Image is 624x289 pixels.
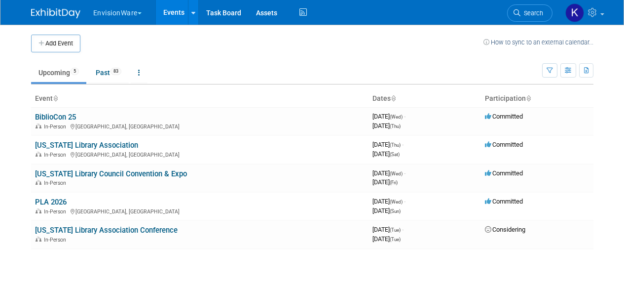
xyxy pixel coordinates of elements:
[481,90,593,107] th: Participation
[372,141,404,148] span: [DATE]
[565,3,584,22] img: Kathryn Spier-Miller
[35,141,138,150] a: [US_STATE] Library Association
[36,180,41,185] img: In-Person Event
[372,169,405,177] span: [DATE]
[404,169,405,177] span: -
[390,124,401,129] span: (Thu)
[88,63,129,82] a: Past83
[390,180,398,185] span: (Fri)
[368,90,481,107] th: Dates
[391,94,396,102] a: Sort by Start Date
[35,207,365,215] div: [GEOGRAPHIC_DATA], [GEOGRAPHIC_DATA]
[485,113,523,120] span: Committed
[35,169,187,178] a: [US_STATE] Library Council Convention & Expo
[485,141,523,148] span: Committed
[390,208,401,214] span: (Sun)
[35,122,365,130] div: [GEOGRAPHIC_DATA], [GEOGRAPHIC_DATA]
[31,8,80,18] img: ExhibitDay
[390,199,403,205] span: (Wed)
[402,226,404,233] span: -
[390,142,401,148] span: (Thu)
[507,4,552,22] a: Search
[372,207,401,214] span: [DATE]
[31,63,86,82] a: Upcoming5
[35,150,365,158] div: [GEOGRAPHIC_DATA], [GEOGRAPHIC_DATA]
[110,68,121,75] span: 83
[483,39,593,46] a: How to sync to an external calendar...
[402,141,404,148] span: -
[526,94,531,102] a: Sort by Participation Type
[35,198,67,206] a: PLA 2026
[372,178,398,186] span: [DATE]
[372,113,405,120] span: [DATE]
[485,169,523,177] span: Committed
[36,208,41,213] img: In-Person Event
[36,237,41,242] img: In-Person Event
[35,113,76,122] a: BiblioCon 25
[390,227,401,233] span: (Tue)
[35,226,178,235] a: [US_STATE] Library Association Conference
[53,94,58,102] a: Sort by Event Name
[36,124,41,128] img: In-Person Event
[71,68,79,75] span: 5
[404,198,405,205] span: -
[372,226,404,233] span: [DATE]
[31,90,368,107] th: Event
[44,237,69,243] span: In-Person
[44,180,69,186] span: In-Person
[372,235,401,243] span: [DATE]
[404,113,405,120] span: -
[390,114,403,120] span: (Wed)
[390,152,400,157] span: (Sat)
[44,124,69,130] span: In-Person
[485,226,525,233] span: Considering
[31,35,80,52] button: Add Event
[36,152,41,157] img: In-Person Event
[372,150,400,158] span: [DATE]
[44,152,69,158] span: In-Person
[44,208,69,215] span: In-Person
[390,171,403,176] span: (Wed)
[485,198,523,205] span: Committed
[520,9,543,17] span: Search
[390,237,401,242] span: (Tue)
[372,122,401,129] span: [DATE]
[372,198,405,205] span: [DATE]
